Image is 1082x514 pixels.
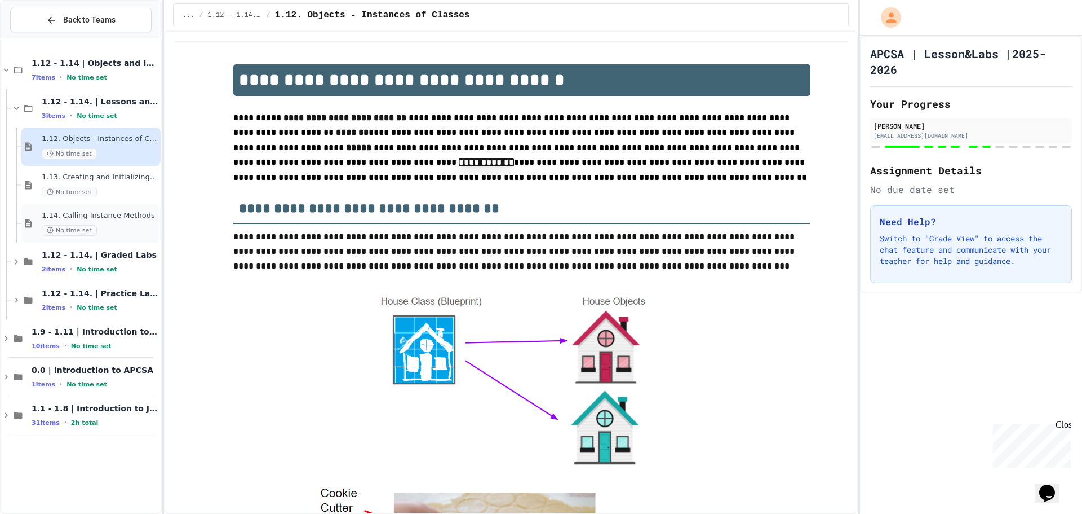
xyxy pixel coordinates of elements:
[42,148,97,159] span: No time set
[66,74,107,81] span: No time set
[42,250,158,260] span: 1.12 - 1.14. | Graded Labs
[10,8,152,32] button: Back to Teams
[880,233,1062,267] p: Switch to "Grade View" to access the chat feature and communicate with your teacher for help and ...
[70,265,72,274] span: •
[32,381,55,388] span: 1 items
[873,121,1068,131] div: [PERSON_NAME]
[66,381,107,388] span: No time set
[32,342,60,350] span: 10 items
[32,74,55,81] span: 7 items
[870,46,1072,77] h1: APCSA | Lesson&Labs |2025-2026
[64,418,66,427] span: •
[873,131,1068,140] div: [EMAIL_ADDRESS][DOMAIN_NAME]
[77,112,117,120] span: No time set
[60,73,62,82] span: •
[32,58,158,68] span: 1.12 - 1.14 | Objects and Instances of Classes
[183,11,195,20] span: ...
[870,96,1072,112] h2: Your Progress
[267,11,270,20] span: /
[1035,469,1071,503] iframe: chat widget
[42,266,65,273] span: 2 items
[275,8,470,22] span: 1.12. Objects - Instances of Classes
[32,365,158,375] span: 0.0 | Introduction to APCSA
[32,419,60,427] span: 31 items
[42,304,65,311] span: 2 items
[71,342,112,350] span: No time set
[42,134,158,144] span: 1.12. Objects - Instances of Classes
[42,225,97,236] span: No time set
[199,11,203,20] span: /
[870,183,1072,196] div: No due date set
[42,211,158,221] span: 1.14. Calling Instance Methods
[988,420,1071,468] iframe: chat widget
[880,215,1062,229] h3: Need Help?
[60,380,62,389] span: •
[870,162,1072,178] h2: Assignment Details
[64,341,66,350] span: •
[77,304,117,311] span: No time set
[32,327,158,337] span: 1.9 - 1.11 | Introduction to Methods
[63,14,116,26] span: Back to Teams
[42,112,65,120] span: 3 items
[5,5,78,72] div: Chat with us now!Close
[42,173,158,182] span: 1.13. Creating and Initializing Objects: Constructors
[71,419,99,427] span: 2h total
[208,11,262,20] span: 1.12 - 1.14. | Lessons and Notes
[32,403,158,414] span: 1.1 - 1.8 | Introduction to Java
[70,303,72,312] span: •
[42,96,158,107] span: 1.12 - 1.14. | Lessons and Notes
[70,111,72,120] span: •
[42,288,158,298] span: 1.12 - 1.14. | Practice Labs
[77,266,117,273] span: No time set
[869,5,904,30] div: My Account
[42,187,97,197] span: No time set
